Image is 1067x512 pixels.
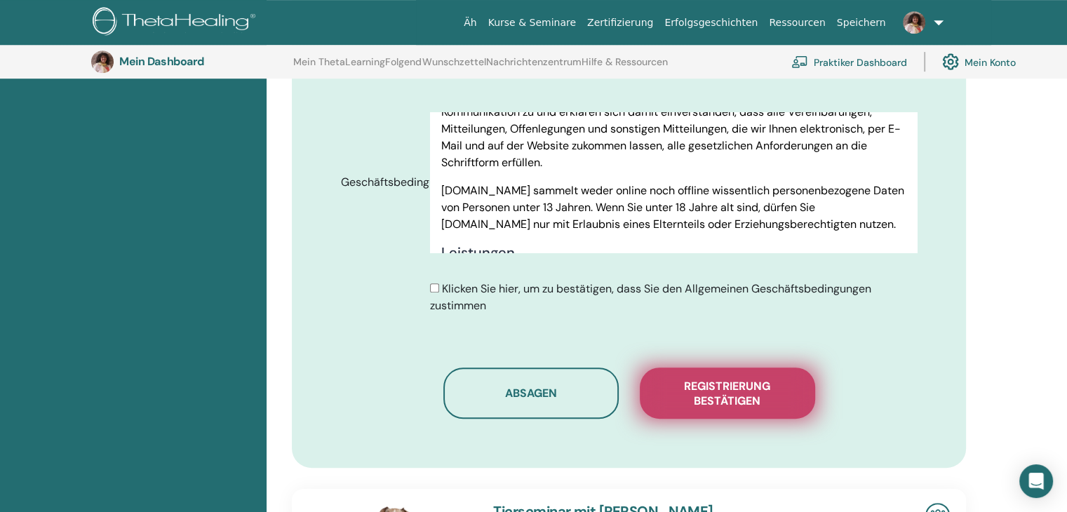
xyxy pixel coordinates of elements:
[486,55,582,68] font: Nachrichtenzentrum
[486,56,582,79] a: Nachrichtenzentrum
[791,46,907,77] a: Praktiker Dashboard
[422,56,486,79] a: Wunschzettel
[93,7,260,39] img: logo.png
[903,11,925,34] img: default.jpg
[582,56,668,79] a: Hilfe & Ressourcen
[664,17,758,28] font: Erfolgsgeschichten
[441,71,902,170] font: Der Besuch von [DOMAIN_NAME] oder das Senden von E-Mails an [DOMAIN_NAME] stellt elektronische Ko...
[582,10,659,36] a: Zertifizierung
[505,386,557,400] font: Absagen
[837,17,886,28] font: Speichern
[791,55,808,68] img: chalkboard-teacher.svg
[443,368,619,419] button: Absagen
[640,368,815,419] button: Registrierung bestätigen
[341,175,461,189] font: Geschäftsbedingungen
[942,46,1016,77] a: Mein Konto
[430,281,871,313] font: Klicken Sie hier, um zu bestätigen, dass Sie den Allgemeinen Geschäftsbedingungen zustimmen
[422,55,486,68] font: Wunschzettel
[659,10,763,36] a: Erfolgsgeschichten
[769,17,825,28] font: Ressourcen
[458,10,482,36] a: Äh
[814,56,907,69] font: Praktiker Dashboard
[965,56,1016,69] font: Mein Konto
[91,50,114,73] img: default.jpg
[385,56,422,79] a: Folgend
[763,10,831,36] a: Ressourcen
[385,55,422,68] font: Folgend
[483,10,582,36] a: Kurse & Seminare
[119,54,204,69] font: Mein Dashboard
[488,17,576,28] font: Kurse & Seminare
[1019,464,1053,498] div: Open Intercom Messenger
[441,243,515,262] font: Leistungen
[464,17,476,28] font: Äh
[293,56,385,79] a: Mein ThetaLearning
[942,50,959,74] img: cog.svg
[293,55,385,68] font: Mein ThetaLearning
[831,10,892,36] a: Speichern
[587,17,653,28] font: Zertifizierung
[441,183,904,231] font: [DOMAIN_NAME] sammelt weder online noch offline wissentlich personenbezogene Daten von Personen u...
[684,379,770,408] font: Registrierung bestätigen
[582,55,668,68] font: Hilfe & Ressourcen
